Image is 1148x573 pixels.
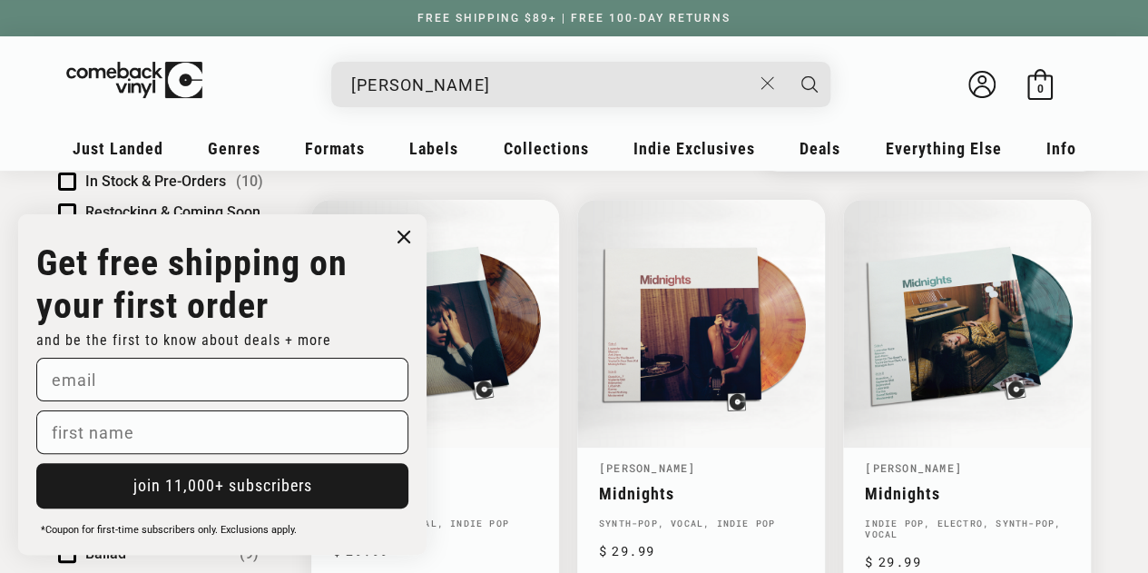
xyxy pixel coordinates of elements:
input: email [36,358,408,401]
span: Formats [305,139,365,158]
button: Search [787,62,832,107]
a: Midnights [599,484,803,503]
input: When autocomplete results are available use up and down arrows to review and enter to select [351,66,751,104]
span: Just Landed [73,139,163,158]
a: [PERSON_NAME] [865,460,962,475]
span: Everything Else [885,139,1001,158]
a: Midnights [865,484,1069,503]
span: Number of products: (10) [236,171,263,193]
span: Labels [409,139,458,158]
input: first name [36,410,408,454]
span: Info [1046,139,1076,158]
span: 0 [1036,82,1043,95]
span: Genres [208,139,260,158]
div: Search [331,62,830,107]
button: Close [751,64,784,104]
span: *Coupon for first-time subscribers only. Exclusions apply. [41,524,297,536]
strong: Get free shipping on your first order [36,242,348,327]
a: Midnights [333,484,537,503]
a: FREE SHIPPING $89+ | FREE 100-DAY RETURNS [399,12,749,25]
span: In Stock & Pre-Orders [85,173,226,190]
a: [PERSON_NAME] [599,460,696,475]
span: Indie Exclusives [633,139,755,158]
span: Deals [800,139,840,158]
span: and be the first to know about deals + more [36,331,331,349]
span: Collections [504,139,589,158]
button: Close dialog [390,223,417,251]
button: join 11,000+ subscribers [36,463,408,509]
